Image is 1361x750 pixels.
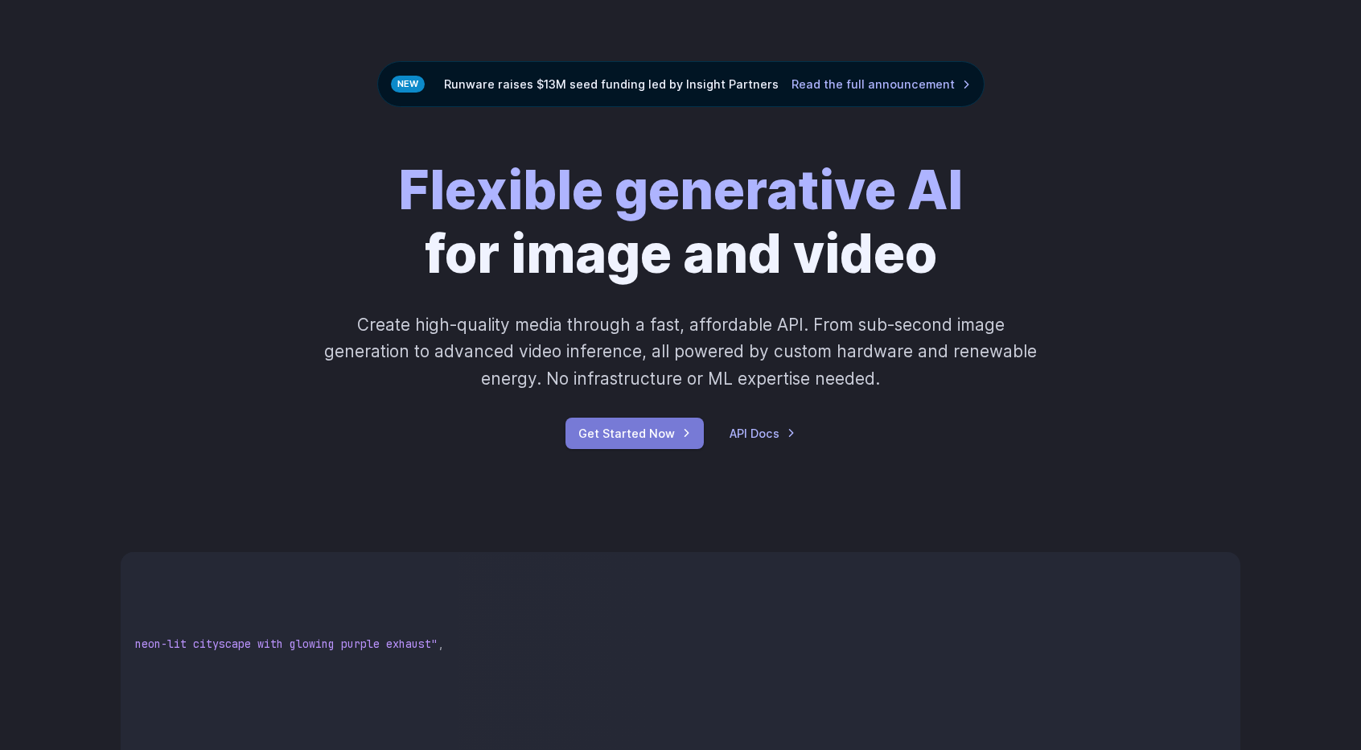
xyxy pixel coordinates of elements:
div: Runware raises $13M seed funding led by Insight Partners [377,61,985,107]
strong: Flexible generative AI [398,158,963,222]
a: Read the full announcement [792,75,971,93]
span: , [438,637,444,651]
a: API Docs [730,424,796,443]
a: Get Started Now [565,418,704,449]
h1: for image and video [398,159,963,286]
p: Create high-quality media through a fast, affordable API. From sub-second image generation to adv... [323,311,1039,392]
